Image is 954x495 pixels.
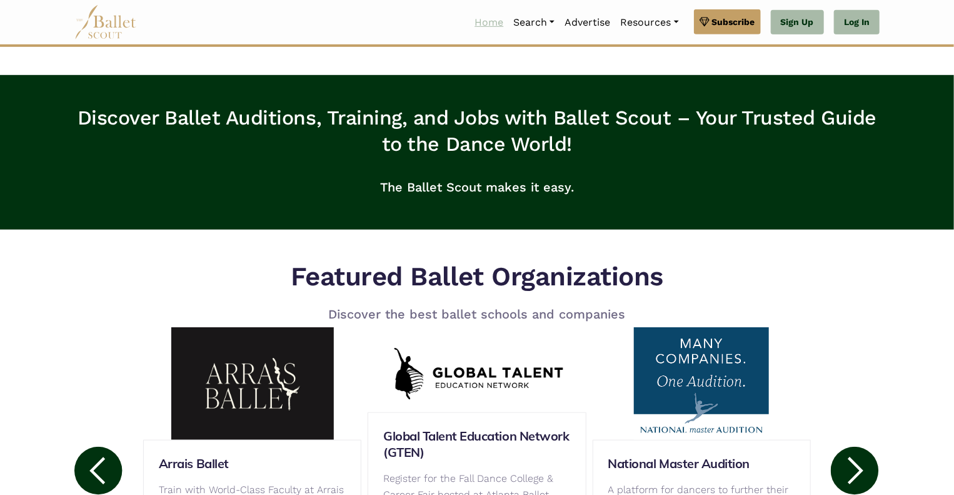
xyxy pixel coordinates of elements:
[74,105,880,157] h3: Discover Ballet Auditions, Training, and Jobs with Ballet Scout – Your Trusted Guide to the Dance...
[834,10,880,35] a: Log In
[615,9,683,36] a: Resources
[508,9,560,36] a: Search
[368,339,586,412] img: Global Talent Education Network (GTEN) logo
[469,9,508,36] a: Home
[700,15,710,29] img: gem.svg
[593,327,811,440] img: National Master Audition logo
[608,456,795,472] a: National Master Audition
[560,9,615,36] a: Advertise
[383,428,570,461] a: Global Talent Education Network (GTEN)
[712,15,755,29] span: Subscribe
[771,10,824,35] a: Sign Up
[281,260,673,294] h5: Featured Ballet Organizations
[74,167,880,207] p: The Ballet Scout makes it easy.
[694,9,761,34] a: Subscribe
[281,304,673,324] p: Discover the best ballet schools and companies
[143,327,361,440] img: Arrais Ballet logo
[159,456,346,472] a: Arrais Ballet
